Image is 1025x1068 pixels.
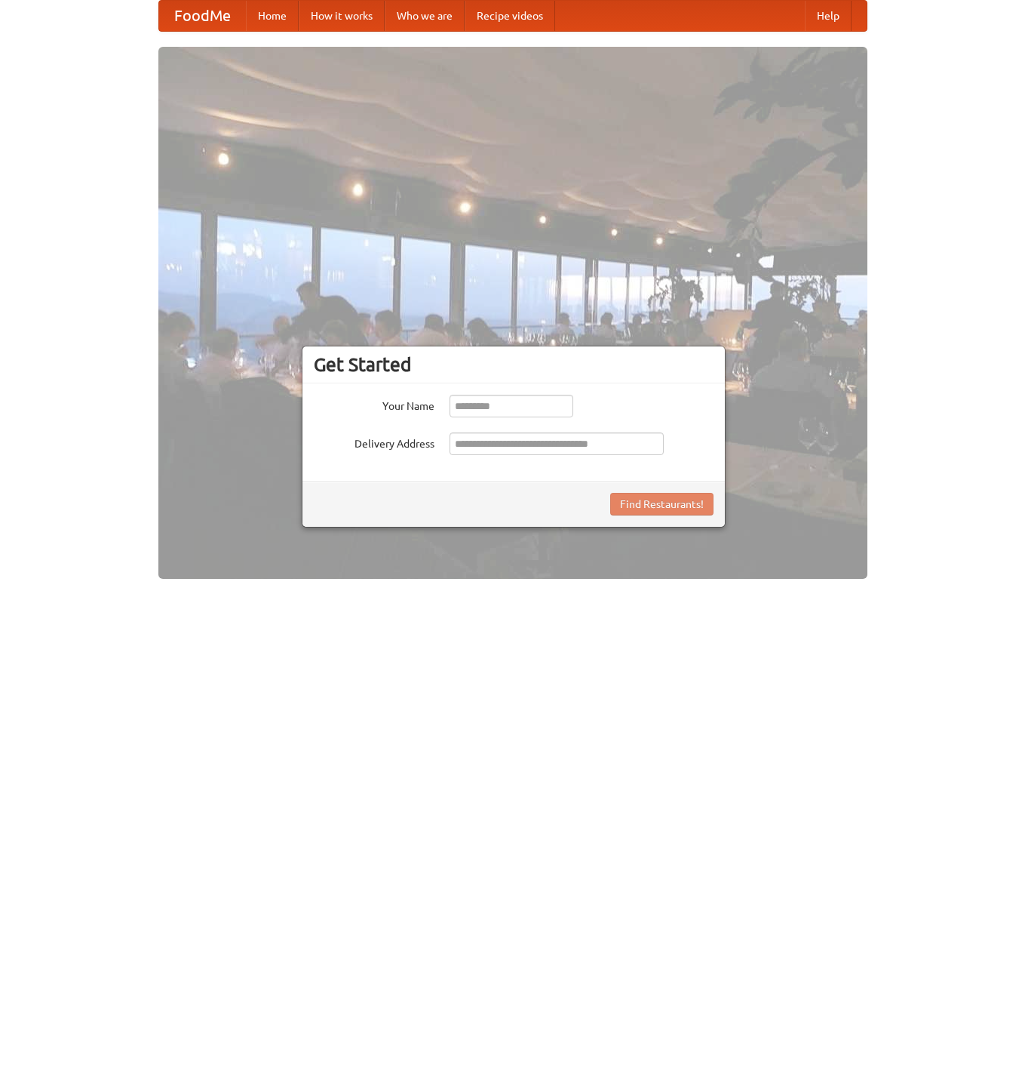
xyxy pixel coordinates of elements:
[246,1,299,31] a: Home
[465,1,555,31] a: Recipe videos
[314,395,434,414] label: Your Name
[314,432,434,451] label: Delivery Address
[385,1,465,31] a: Who we are
[159,1,246,31] a: FoodMe
[610,493,714,516] button: Find Restaurants!
[805,1,852,31] a: Help
[314,353,714,376] h3: Get Started
[299,1,385,31] a: How it works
